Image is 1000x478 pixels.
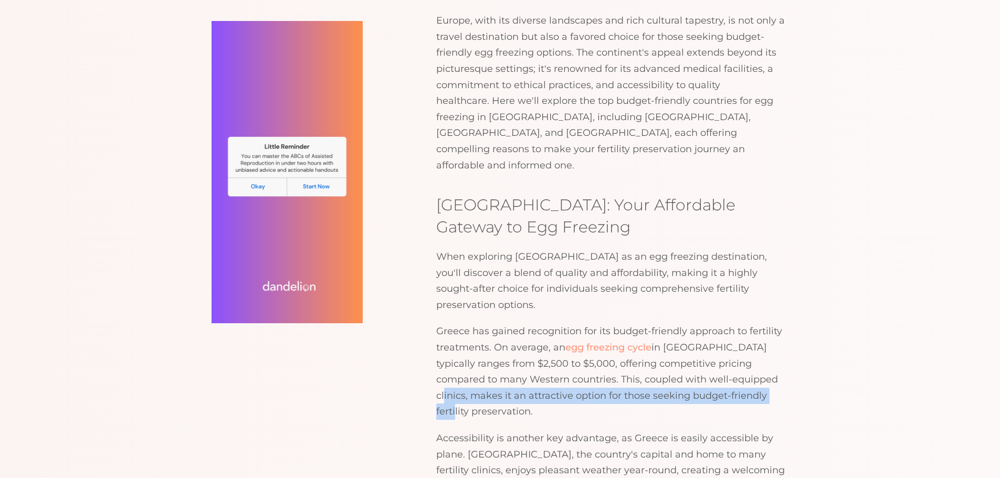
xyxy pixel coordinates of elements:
h3: [GEOGRAPHIC_DATA]: Your Affordable Gateway to Egg Freezing [436,194,789,238]
a: egg freezing cycle [565,342,651,353]
p: Europe, with its diverse landscapes and rich cultural tapestry, is not only a travel destination ... [436,13,789,173]
p: When exploring [GEOGRAPHIC_DATA] as an egg freezing destination, you'll discover a blend of quali... [436,249,789,313]
p: Greece has gained recognition for its budget-friendly approach to fertility treatments. On averag... [436,323,789,420]
img: dandelion-assisted-reproduction-reminder [212,21,363,323]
